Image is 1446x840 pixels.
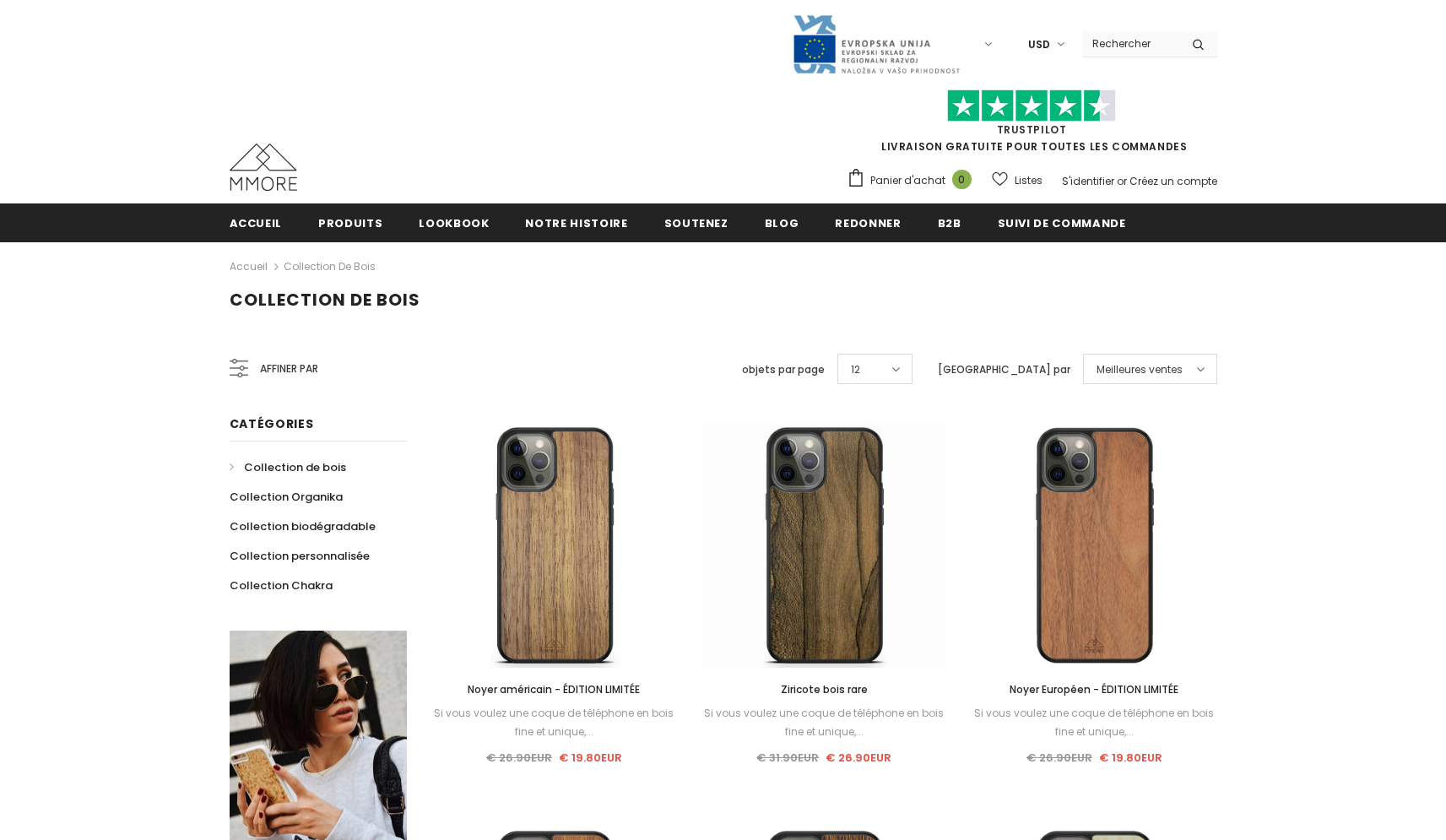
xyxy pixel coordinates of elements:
[756,750,819,766] span: € 31.90EUR
[486,750,552,766] span: € 26.90EUR
[230,577,333,593] span: Collection Chakra
[938,203,961,241] a: B2B
[765,203,799,241] a: Blog
[664,215,728,231] span: soutenez
[468,682,640,696] span: Noyer américain - ÉDITION LIMITÉE
[1082,31,1179,56] input: Search Site
[230,571,333,600] a: Collection Chakra
[1062,174,1114,188] a: S'identifier
[230,489,343,505] span: Collection Organika
[230,257,268,277] a: Accueil
[1129,174,1217,188] a: Créez un compte
[284,259,376,274] a: Collection de bois
[230,144,297,191] img: Cas MMORE
[938,361,1070,378] label: [GEOGRAPHIC_DATA] par
[432,704,677,741] div: Si vous voulez une coque de téléphone en bois fine et unique,...
[1010,682,1178,696] span: Noyer Européen - ÉDITION LIMITÉE
[1026,750,1092,766] span: € 26.90EUR
[230,453,346,482] a: Collection de bois
[1099,750,1162,766] span: € 19.80EUR
[835,203,901,241] a: Redonner
[792,36,961,51] a: Javni Razpis
[230,518,376,534] span: Collection biodégradable
[947,89,1116,122] img: Faites confiance aux étoiles pilotes
[835,215,901,231] span: Redonner
[847,97,1217,154] span: LIVRAISON GRATUITE POUR TOUTES LES COMMANDES
[847,168,980,193] a: Panier d'achat 0
[230,203,283,241] a: Accueil
[765,215,799,231] span: Blog
[664,203,728,241] a: soutenez
[952,170,972,189] span: 0
[870,172,945,189] span: Panier d'achat
[260,360,318,378] span: Affiner par
[559,750,622,766] span: € 19.80EUR
[998,215,1126,231] span: Suivi de commande
[781,682,868,696] span: Ziricote bois rare
[701,704,946,741] div: Si vous voulez une coque de téléphone en bois fine et unique,...
[792,14,961,75] img: Javni Razpis
[230,415,314,432] span: Catégories
[998,203,1126,241] a: Suivi de commande
[525,203,627,241] a: Notre histoire
[318,215,382,231] span: Produits
[992,165,1043,195] a: Listes
[230,215,283,231] span: Accueil
[230,288,420,312] span: Collection de bois
[230,548,370,564] span: Collection personnalisée
[1015,172,1043,189] span: Listes
[1028,36,1050,53] span: USD
[938,215,961,231] span: B2B
[972,680,1216,699] a: Noyer Européen - ÉDITION LIMITÉE
[432,680,677,699] a: Noyer américain - ÉDITION LIMITÉE
[244,459,346,475] span: Collection de bois
[419,215,489,231] span: Lookbook
[419,203,489,241] a: Lookbook
[742,361,825,378] label: objets par page
[1117,174,1127,188] span: or
[230,541,370,571] a: Collection personnalisée
[972,704,1216,741] div: Si vous voulez une coque de téléphone en bois fine et unique,...
[997,122,1067,137] a: TrustPilot
[230,512,376,541] a: Collection biodégradable
[826,750,891,766] span: € 26.90EUR
[525,215,627,231] span: Notre histoire
[1097,361,1183,378] span: Meilleures ventes
[851,361,860,378] span: 12
[701,680,946,699] a: Ziricote bois rare
[230,482,343,512] a: Collection Organika
[318,203,382,241] a: Produits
